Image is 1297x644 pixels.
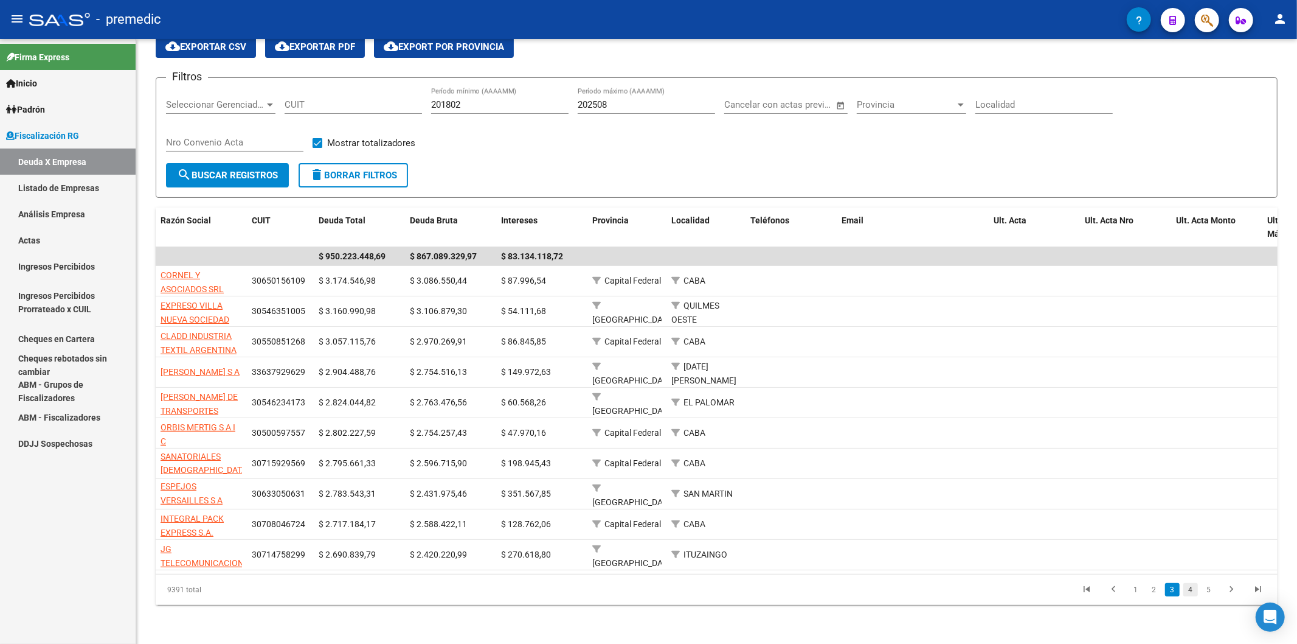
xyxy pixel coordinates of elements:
[374,36,514,58] button: Export por Provincia
[683,337,705,346] span: CABA
[161,392,238,416] span: [PERSON_NAME] DE TRANSPORTES
[604,428,661,438] span: Capital Federal
[671,362,736,385] span: [DATE][PERSON_NAME]
[156,208,247,248] datatable-header-cell: Razón Social
[410,251,477,261] span: $ 867.089.329,97
[671,301,719,324] span: QUILMES OESTE
[1176,215,1236,225] span: Ult. Acta Monto
[989,208,1080,248] datatable-header-cell: Ult. Acta
[319,251,386,261] span: $ 950.223.448,69
[275,39,289,54] mat-icon: cloud_download
[384,41,504,52] span: Export por Provincia
[994,215,1026,225] span: Ult. Acta
[165,39,180,54] mat-icon: cloud_download
[161,301,229,338] span: EXPRESO VILLA NUEVA SOCIEDAD ANONIMA
[1256,603,1285,632] div: Open Intercom Messenger
[161,514,224,537] span: INTEGRAL PACK EXPRESS S.A.
[604,337,661,346] span: Capital Federal
[319,337,376,346] span: $ 3.057.115,76
[683,276,705,285] span: CABA
[6,77,37,90] span: Inicio
[410,276,467,285] span: $ 3.086.550,44
[1165,583,1180,597] a: 3
[410,367,467,377] span: $ 2.754.516,13
[604,458,661,468] span: Capital Federal
[1129,583,1143,597] a: 1
[252,519,305,529] span: 30708046724
[161,270,224,294] span: CORNEL Y ASOCIADOS SRL
[1085,215,1133,225] span: Ult. Acta Nro
[592,406,674,416] span: [GEOGRAPHIC_DATA]
[592,315,674,324] span: [GEOGRAPHIC_DATA]
[319,306,376,316] span: $ 3.160.990,98
[1220,583,1243,597] a: go to next page
[604,519,661,529] span: Capital Federal
[592,215,629,225] span: Provincia
[161,481,223,505] span: ESPEJOS VERSAILLES S A
[310,167,324,182] mat-icon: delete
[1183,583,1198,597] a: 4
[410,550,467,559] span: $ 2.420.220,99
[275,41,355,52] span: Exportar PDF
[410,337,467,346] span: $ 2.970.269,91
[161,331,237,369] span: CLADD INDUSTRIA TEXTIL ARGENTINA S.A.
[166,68,208,85] h3: Filtros
[501,519,551,529] span: $ 128.762,06
[247,208,314,248] datatable-header-cell: CUIT
[319,489,376,499] span: $ 2.783.543,31
[405,208,496,248] datatable-header-cell: Deuda Bruta
[156,36,256,58] button: Exportar CSV
[501,489,551,499] span: $ 351.567,85
[319,397,376,407] span: $ 2.824.044,82
[252,337,305,346] span: 30550851268
[1080,208,1171,248] datatable-header-cell: Ult. Acta Nro
[410,397,467,407] span: $ 2.763.476,56
[683,489,733,499] span: SAN MARTIN
[410,428,467,438] span: $ 2.754.257,43
[161,367,240,377] span: [PERSON_NAME] S A
[310,170,397,181] span: Borrar Filtros
[165,41,246,52] span: Exportar CSV
[592,497,674,507] span: [GEOGRAPHIC_DATA]
[6,103,45,116] span: Padrón
[6,51,69,64] span: Firma Express
[410,458,467,468] span: $ 2.596.715,90
[410,489,467,499] span: $ 2.431.975,46
[319,367,376,377] span: $ 2.904.488,76
[683,458,705,468] span: CABA
[834,99,848,113] button: Open calendar
[177,167,192,182] mat-icon: search
[252,550,305,559] span: 30714758299
[265,36,365,58] button: Exportar PDF
[501,397,546,407] span: $ 60.568,26
[161,215,211,225] span: Razón Social
[384,39,398,54] mat-icon: cloud_download
[327,136,415,150] span: Mostrar totalizadores
[10,12,24,26] mat-icon: menu
[592,376,674,385] span: [GEOGRAPHIC_DATA]
[252,458,305,468] span: 30715929569
[501,306,546,316] span: $ 54.111,68
[683,397,735,407] span: EL PALOMAR
[177,170,278,181] span: Buscar Registros
[319,428,376,438] span: $ 2.802.227,59
[319,215,365,225] span: Deuda Total
[501,251,563,261] span: $ 83.134.118,72
[314,208,405,248] datatable-header-cell: Deuda Total
[6,129,79,142] span: Fiscalización RG
[671,215,710,225] span: Localidad
[587,208,666,248] datatable-header-cell: Provincia
[501,458,551,468] span: $ 198.945,43
[319,550,376,559] span: $ 2.690.839,79
[410,519,467,529] span: $ 2.588.422,11
[501,428,546,438] span: $ 47.970,16
[1273,12,1287,26] mat-icon: person
[96,6,161,33] span: - premedic
[1147,583,1161,597] a: 2
[156,575,378,605] div: 9391 total
[837,208,989,248] datatable-header-cell: Email
[604,276,661,285] span: Capital Federal
[1145,579,1163,600] li: page 2
[161,422,235,446] span: ORBIS MERTIG S A I C
[683,550,727,559] span: ITUZAINGO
